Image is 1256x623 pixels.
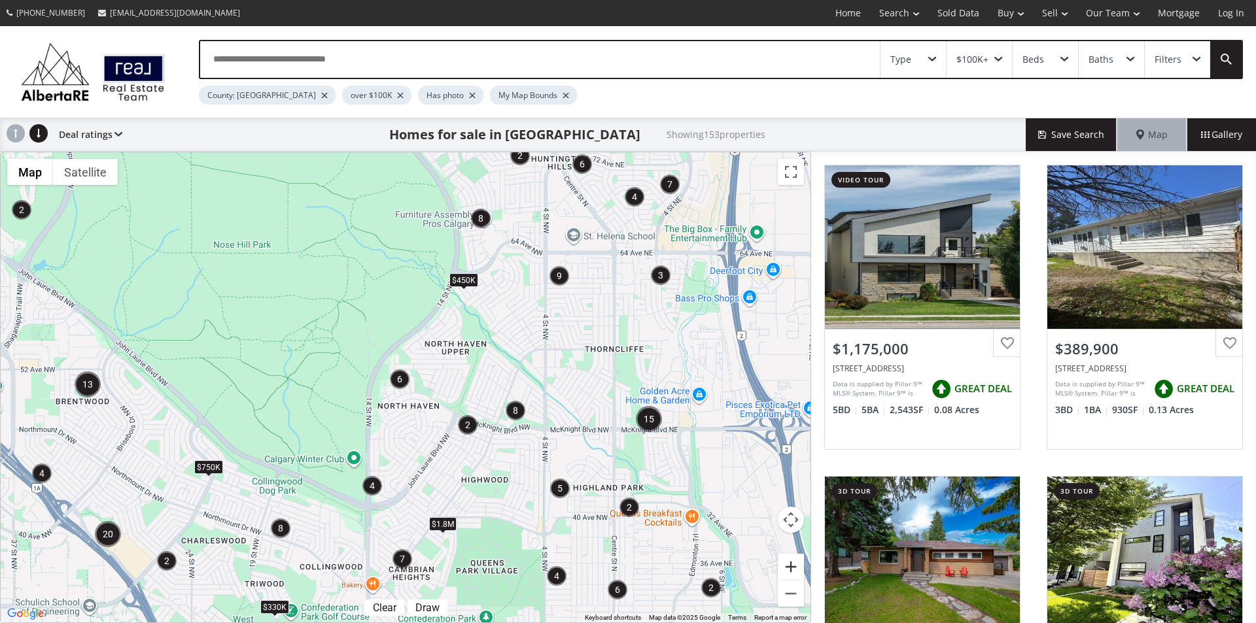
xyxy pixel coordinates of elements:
div: Draw [412,601,443,614]
div: $1,175,000 [833,339,1012,359]
h2: Showing 153 properties [667,129,765,139]
button: Map camera controls [778,507,804,533]
button: Keyboard shortcuts [585,613,641,622]
div: Has photo [418,86,483,105]
span: 930 SF [1112,403,1145,416]
button: Show street map [7,159,53,185]
div: 128 Huntwell Road NE, Calgary, AB T2K5S9 [1055,363,1234,374]
div: 4 [362,476,382,496]
div: 4 [547,566,567,586]
div: Deal ratings [52,118,122,151]
span: [PHONE_NUMBER] [16,7,85,18]
div: Beds [1022,55,1044,64]
div: 8 [506,401,525,420]
div: 2 [619,497,639,517]
div: 2 [12,200,31,220]
div: over $100K [342,86,411,105]
a: video tour$1,175,000[STREET_ADDRESS]Data is supplied by Pillar 9™ MLS® System. Pillar 9™ is the o... [811,152,1034,463]
div: Type [890,55,911,64]
div: 7 [660,175,680,194]
div: 2 [157,551,177,571]
span: 2,543 SF [890,403,931,416]
button: Show satellite imagery [53,159,118,185]
div: $750K [194,460,223,473]
div: 6 [390,369,410,389]
div: 7 [392,549,412,569]
div: 2 [510,146,530,165]
h1: Homes for sale in [GEOGRAPHIC_DATA] [389,126,640,144]
div: Data is supplied by Pillar 9™ MLS® System. Pillar 9™ is the owner of the copyright in its MLS® Sy... [1055,379,1147,399]
div: Clear [370,601,400,614]
div: 8 [471,209,491,228]
div: Baths [1089,55,1113,64]
div: 5 [550,479,570,498]
div: 15 [636,406,662,432]
span: GREAT DEAL [954,382,1012,396]
div: 9 [549,266,569,286]
img: Google [4,605,47,622]
img: rating icon [928,376,954,402]
div: Gallery [1187,118,1256,151]
span: GREAT DEAL [1177,382,1234,396]
div: 20 [95,521,121,547]
button: Save Search [1026,118,1117,151]
div: $1.8M [429,517,457,531]
div: 100 Cambrian Drive NW, Calgary, AB T2K 1P2 [833,363,1012,374]
button: Zoom out [778,581,804,607]
span: Map data ©2025 Google [649,614,720,621]
div: Click to clear. [365,601,404,614]
div: Data is supplied by Pillar 9™ MLS® System. Pillar 9™ is the owner of the copyright in its MLS® Sy... [833,379,925,399]
div: My Map Bounds [490,86,577,105]
div: $450K [449,273,478,286]
a: $389,900[STREET_ADDRESS]Data is supplied by Pillar 9™ MLS® System. Pillar 9™ is the owner of the ... [1034,152,1256,463]
div: 3 [651,265,671,285]
img: rating icon [1151,376,1177,402]
span: 0.08 Acres [934,403,979,416]
div: Map [1117,118,1187,151]
span: [EMAIL_ADDRESS][DOMAIN_NAME] [110,7,240,18]
span: Gallery [1201,128,1242,141]
button: Toggle fullscreen view [778,159,804,185]
span: 3 BD [1055,403,1081,416]
div: 6 [572,154,592,174]
a: Report a map error [754,614,807,621]
span: 5 BA [862,403,886,416]
span: 5 BD [833,403,858,416]
a: [EMAIL_ADDRESS][DOMAIN_NAME] [92,1,247,25]
a: Terms [728,614,746,621]
img: Logo [14,39,171,105]
div: Click to draw. [408,601,447,614]
span: 0.13 Acres [1149,403,1194,416]
div: 6 [608,580,627,599]
span: 1 BA [1084,403,1109,416]
div: 13 [75,371,101,397]
div: 2 [458,415,478,435]
div: $100K+ [956,55,988,64]
span: Map [1136,128,1168,141]
div: $330K [260,599,289,613]
div: 2 [701,578,721,598]
div: $389,900 [1055,339,1234,359]
a: Open this area in Google Maps (opens a new window) [4,605,47,622]
div: Filters [1155,55,1181,64]
div: 4 [32,463,52,483]
div: 8 [271,518,290,538]
div: County: [GEOGRAPHIC_DATA] [199,86,336,105]
div: 4 [625,187,644,207]
button: Zoom in [778,554,804,580]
